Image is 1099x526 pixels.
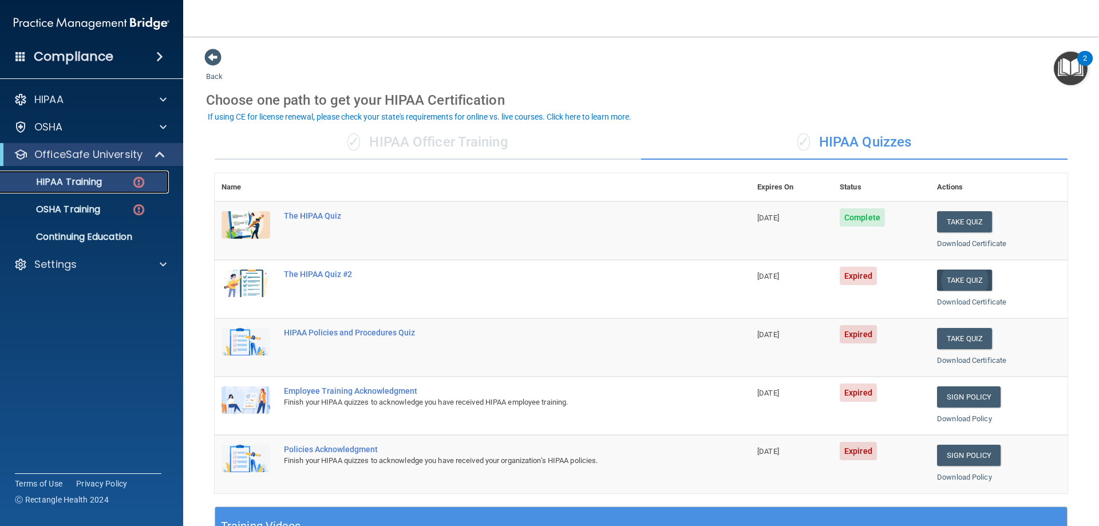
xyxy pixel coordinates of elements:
span: [DATE] [757,272,779,280]
a: Sign Policy [937,386,1001,408]
p: OfficeSafe University [34,148,143,161]
span: ✓ [797,133,810,151]
span: Expired [840,442,877,460]
img: danger-circle.6113f641.png [132,175,146,189]
span: Expired [840,267,877,285]
a: OfficeSafe University [14,148,166,161]
button: Open Resource Center, 2 new notifications [1054,52,1088,85]
a: Download Certificate [937,356,1006,365]
div: HIPAA Policies and Procedures Quiz [284,328,693,337]
p: HIPAA Training [7,176,102,188]
div: HIPAA Officer Training [215,125,641,160]
a: Sign Policy [937,445,1001,466]
span: Expired [840,325,877,343]
a: Download Certificate [937,239,1006,248]
div: 2 [1083,58,1087,73]
th: Status [833,173,930,201]
span: [DATE] [757,447,779,456]
a: Privacy Policy [76,478,128,489]
a: Download Policy [937,473,992,481]
button: If using CE for license renewal, please check your state's requirements for online vs. live cours... [206,111,633,122]
th: Name [215,173,277,201]
th: Expires On [750,173,833,201]
span: Complete [840,208,885,227]
img: PMB logo [14,12,169,35]
span: [DATE] [757,330,779,339]
p: Continuing Education [7,231,164,243]
button: Take Quiz [937,328,992,349]
div: If using CE for license renewal, please check your state's requirements for online vs. live cours... [208,113,631,121]
span: Ⓒ Rectangle Health 2024 [15,494,109,505]
span: [DATE] [757,389,779,397]
div: Finish your HIPAA quizzes to acknowledge you have received your organization’s HIPAA policies. [284,454,693,468]
a: Download Policy [937,414,992,423]
p: OSHA Training [7,204,100,215]
span: ✓ [347,133,360,151]
div: The HIPAA Quiz [284,211,693,220]
h4: Compliance [34,49,113,65]
a: Terms of Use [15,478,62,489]
div: Policies Acknowledgment [284,445,693,454]
img: danger-circle.6113f641.png [132,203,146,217]
div: The HIPAA Quiz #2 [284,270,693,279]
a: HIPAA [14,93,167,106]
p: Settings [34,258,77,271]
a: Settings [14,258,167,271]
span: [DATE] [757,213,779,222]
p: OSHA [34,120,63,134]
button: Take Quiz [937,270,992,291]
div: Finish your HIPAA quizzes to acknowledge you have received HIPAA employee training. [284,396,693,409]
p: HIPAA [34,93,64,106]
th: Actions [930,173,1068,201]
span: Expired [840,383,877,402]
button: Take Quiz [937,211,992,232]
a: Back [206,58,223,81]
a: Download Certificate [937,298,1006,306]
div: HIPAA Quizzes [641,125,1068,160]
iframe: Drift Widget Chat Controller [1042,447,1085,491]
a: OSHA [14,120,167,134]
div: Choose one path to get your HIPAA Certification [206,84,1076,117]
div: Employee Training Acknowledgment [284,386,693,396]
